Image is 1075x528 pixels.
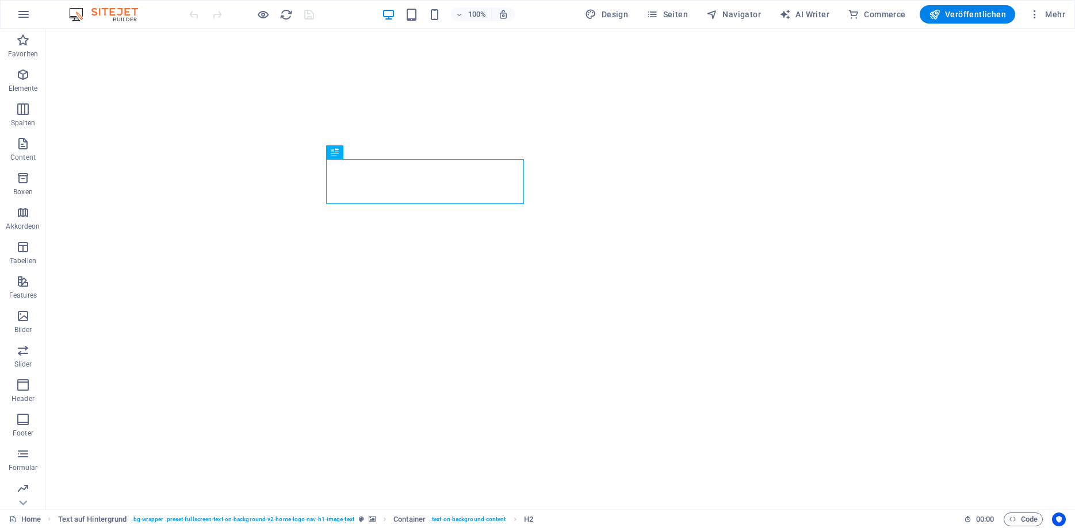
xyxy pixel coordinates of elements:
[14,360,32,369] p: Slider
[843,5,911,24] button: Commerce
[964,512,994,526] h6: Session-Zeit
[580,5,633,24] div: Design (Strg+Alt+Y)
[706,9,761,20] span: Navigator
[976,512,994,526] span: 00 00
[10,153,36,162] p: Content
[280,8,293,21] i: Seite neu laden
[779,9,829,20] span: AI Writer
[1009,512,1038,526] span: Code
[11,118,35,128] p: Spalten
[279,7,293,21] button: reload
[929,9,1006,20] span: Veröffentlichen
[393,512,426,526] span: Klick zum Auswählen. Doppelklick zum Bearbeiten
[256,7,270,21] button: Klicke hier, um den Vorschau-Modus zu verlassen
[585,9,628,20] span: Design
[1024,5,1070,24] button: Mehr
[468,7,487,21] h6: 100%
[984,515,986,523] span: :
[920,5,1015,24] button: Veröffentlichen
[9,84,38,93] p: Elemente
[6,222,40,231] p: Akkordeon
[13,429,33,438] p: Footer
[8,49,38,59] p: Favoriten
[9,291,37,300] p: Features
[1004,512,1043,526] button: Code
[498,9,508,20] i: Bei Größenänderung Zoomstufe automatisch an das gewählte Gerät anpassen.
[369,516,376,522] i: Element verfügt über einen Hintergrund
[58,512,127,526] span: Klick zum Auswählen. Doppelklick zum Bearbeiten
[580,5,633,24] button: Design
[524,512,533,526] span: Klick zum Auswählen. Doppelklick zum Bearbeiten
[451,7,492,21] button: 100%
[9,463,38,472] p: Formular
[58,512,533,526] nav: breadcrumb
[430,512,506,526] span: . text-on-background-content
[775,5,834,24] button: AI Writer
[702,5,766,24] button: Navigator
[13,187,33,196] p: Boxen
[14,325,32,334] p: Bilder
[642,5,693,24] button: Seiten
[359,516,364,522] i: Dieses Element ist ein anpassbares Preset
[12,394,35,403] p: Header
[66,7,152,21] img: Editor Logo
[9,512,41,526] a: Klick, um Auswahl aufzuheben. Doppelklick öffnet Seitenverwaltung
[848,9,906,20] span: Commerce
[1029,9,1065,20] span: Mehr
[131,512,354,526] span: . bg-wrapper .preset-fullscreen-text-on-background-v2-home-logo-nav-h1-image-text
[10,256,36,265] p: Tabellen
[646,9,688,20] span: Seiten
[1052,512,1066,526] button: Usercentrics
